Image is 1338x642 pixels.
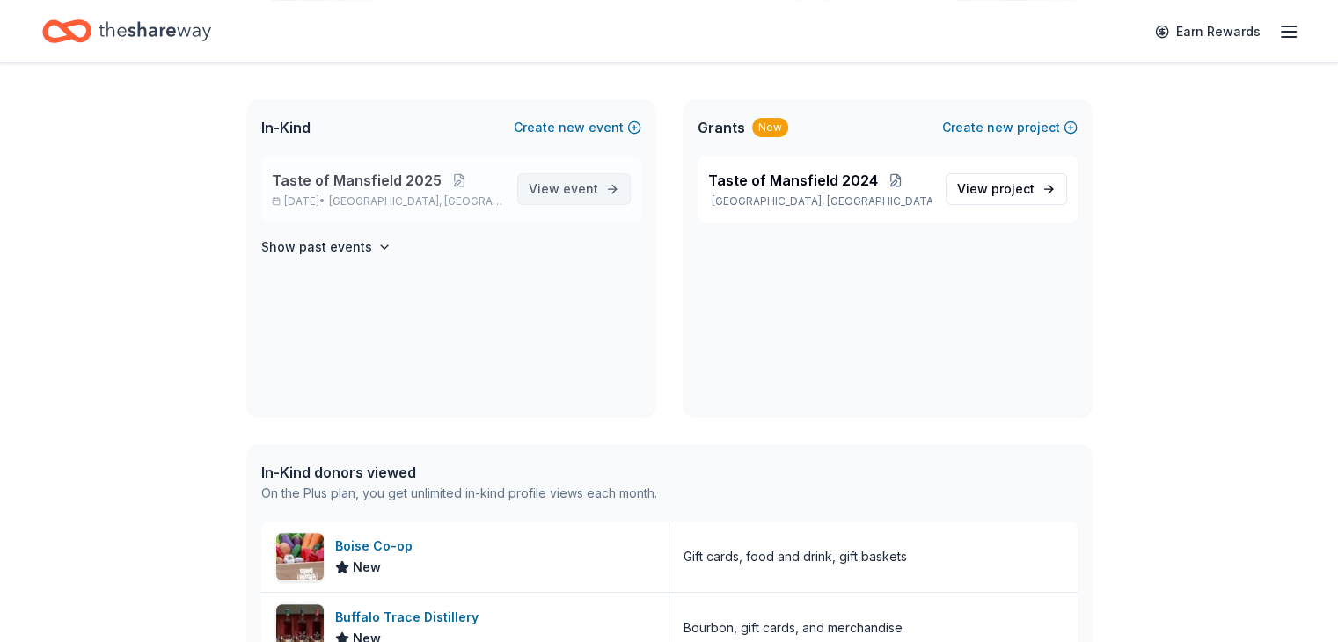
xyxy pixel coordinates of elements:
[329,194,502,208] span: [GEOGRAPHIC_DATA], [GEOGRAPHIC_DATA]
[272,194,503,208] p: [DATE] •
[42,11,211,52] a: Home
[708,194,932,208] p: [GEOGRAPHIC_DATA], [GEOGRAPHIC_DATA]
[991,181,1035,196] span: project
[1144,16,1271,47] a: Earn Rewards
[559,117,585,138] span: new
[946,173,1067,205] a: View project
[957,179,1035,200] span: View
[708,170,878,191] span: Taste of Mansfield 2024
[684,546,907,567] div: Gift cards, food and drink, gift baskets
[529,179,598,200] span: View
[261,117,311,138] span: In-Kind
[261,237,391,258] button: Show past events
[261,483,657,504] div: On the Plus plan, you get unlimited in-kind profile views each month.
[276,533,324,580] img: Image for Boise Co-op
[517,173,631,205] a: View event
[335,607,486,628] div: Buffalo Trace Distillery
[987,117,1013,138] span: new
[752,118,788,137] div: New
[272,170,442,191] span: Taste of Mansfield 2025
[335,536,420,557] div: Boise Co-op
[942,117,1078,138] button: Createnewproject
[261,237,372,258] h4: Show past events
[261,462,657,483] div: In-Kind donors viewed
[514,117,641,138] button: Createnewevent
[684,617,903,638] div: Bourbon, gift cards, and merchandise
[698,117,745,138] span: Grants
[563,181,598,196] span: event
[353,557,381,578] span: New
